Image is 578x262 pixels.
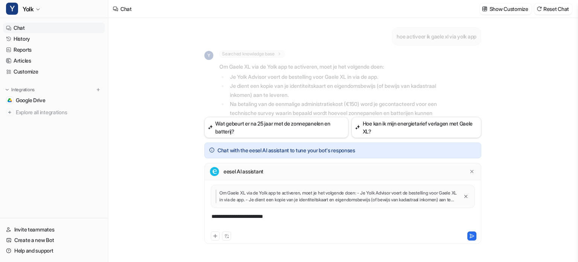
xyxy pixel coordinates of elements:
[228,72,440,81] li: Je Yolk Advisor voert de bestelling voor Gaele XL in via de app.
[216,190,459,203] p: Om Gaele XL via de Yolk app te activeren, moet je het volgende doen: - Je Yolk Advisor voert de b...
[204,51,213,60] span: Y
[3,107,105,118] a: Explore all integrations
[480,3,531,14] button: Show Customize
[3,66,105,77] a: Customize
[120,5,132,13] div: Chat
[5,87,10,92] img: expand menu
[3,235,105,245] a: Create a new Bot
[219,62,440,71] p: Om Gaele XL via de Yolk app te activeren, moet je het volgende doen:
[397,32,476,41] p: hoe activeer ik gaele xl via yolk app
[3,44,105,55] a: Reports
[482,6,487,12] img: customize
[228,81,440,100] li: Je dient een kopie van je identiteitskaart en eigendomsbewijs (of bewijs van kadastraal inkomen) ...
[8,98,12,103] img: Google Drive
[23,4,33,14] span: Yolk
[3,55,105,66] a: Articles
[534,3,572,14] button: Reset Chat
[3,86,37,93] button: Integrations
[16,97,46,104] span: Google Drive
[3,95,105,106] a: Google DriveGoogle Drive
[224,168,263,175] p: eesel AI assistant
[462,192,470,201] button: Close quote
[218,147,355,154] p: Chat with the eesel AI assistant to tune your bot's responses
[351,117,481,138] button: Hoe kan ik mijn energietarief verlagen met Gaele XL?
[204,117,348,138] button: Wat gebeurt er na 25 jaar met de zonnepanelen en batterij?
[490,5,528,13] p: Show Customize
[219,50,285,58] span: Searched knowledge base
[3,245,105,256] a: Help and support
[3,34,105,44] a: History
[3,23,105,33] a: Chat
[6,3,18,15] span: Y
[3,224,105,235] a: Invite teammates
[537,6,542,12] img: reset
[16,106,102,118] span: Explore all integrations
[11,87,35,93] p: Integrations
[228,100,440,127] li: Na betaling van de eenmalige administratiekost (€150) word je gecontacteerd voor een technische s...
[96,87,101,92] img: menu_add.svg
[6,109,14,116] img: explore all integrations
